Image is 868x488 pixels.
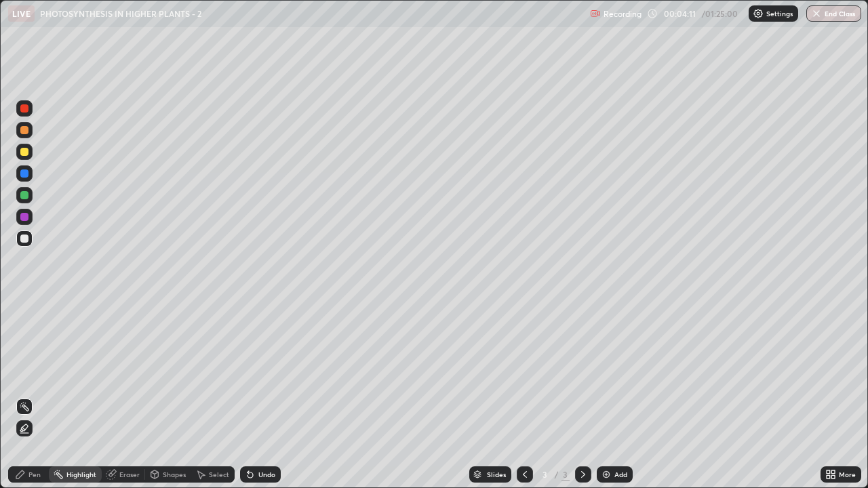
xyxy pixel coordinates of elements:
p: PHOTOSYNTHESIS IN HIGHER PLANTS - 2 [40,8,201,19]
button: End Class [806,5,861,22]
div: Undo [258,471,275,478]
p: LIVE [12,8,31,19]
div: 3 [538,470,552,479]
img: end-class-cross [811,8,822,19]
div: More [839,471,856,478]
div: Pen [28,471,41,478]
div: / [555,470,559,479]
div: Shapes [163,471,186,478]
img: class-settings-icons [753,8,764,19]
p: Recording [604,9,642,19]
div: Highlight [66,471,96,478]
div: Eraser [119,471,140,478]
div: Select [209,471,229,478]
img: add-slide-button [601,469,612,480]
div: 3 [561,468,570,481]
p: Settings [766,10,793,17]
div: Add [614,471,627,478]
div: Slides [487,471,506,478]
img: recording.375f2c34.svg [590,8,601,19]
